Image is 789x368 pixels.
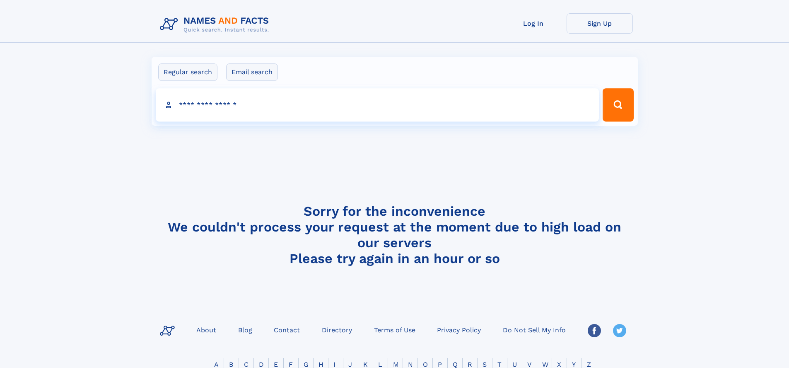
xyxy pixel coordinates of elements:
a: Privacy Policy [434,324,484,336]
label: Email search [226,63,278,81]
a: About [193,324,220,336]
a: Directory [318,324,355,336]
a: Do Not Sell My Info [499,324,569,336]
a: Log In [500,13,567,34]
a: Contact [270,324,303,336]
img: Facebook [588,324,601,337]
label: Regular search [158,63,217,81]
a: Sign Up [567,13,633,34]
img: Twitter [613,324,626,337]
h4: Sorry for the inconvenience We couldn't process your request at the moment due to high load on ou... [157,203,633,266]
input: search input [156,88,599,122]
a: Terms of Use [371,324,419,336]
a: Blog [235,324,256,336]
button: Search Button [603,88,633,122]
img: Logo Names and Facts [157,13,276,36]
